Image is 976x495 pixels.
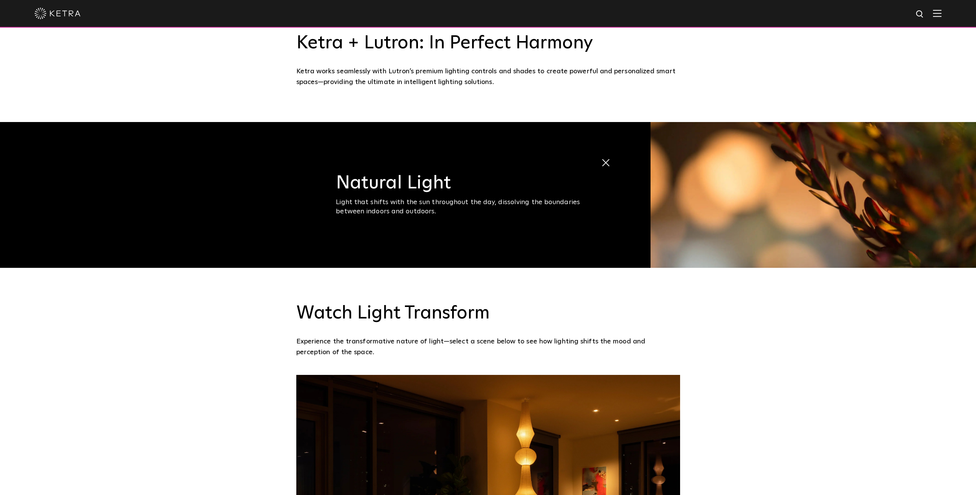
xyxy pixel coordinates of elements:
h3: Ketra + Lutron: In Perfect Harmony [296,32,680,54]
img: Hamburger%20Nav.svg [933,10,941,17]
h3: Natural Light [336,174,595,192]
img: natural_light [651,122,976,268]
img: search icon [915,10,925,19]
div: Ketra works seamlessly with Lutron’s premium lighting controls and shades to create powerful and ... [296,66,680,88]
img: ketra-logo-2019-white [35,8,81,19]
h3: Watch Light Transform [296,302,680,325]
p: Experience the transformative nature of light—select a scene below to see how lighting shifts the... [296,336,676,358]
div: Light that shifts with the sun throughout the day, dissolving the boundaries between indoors and ... [336,198,595,216]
